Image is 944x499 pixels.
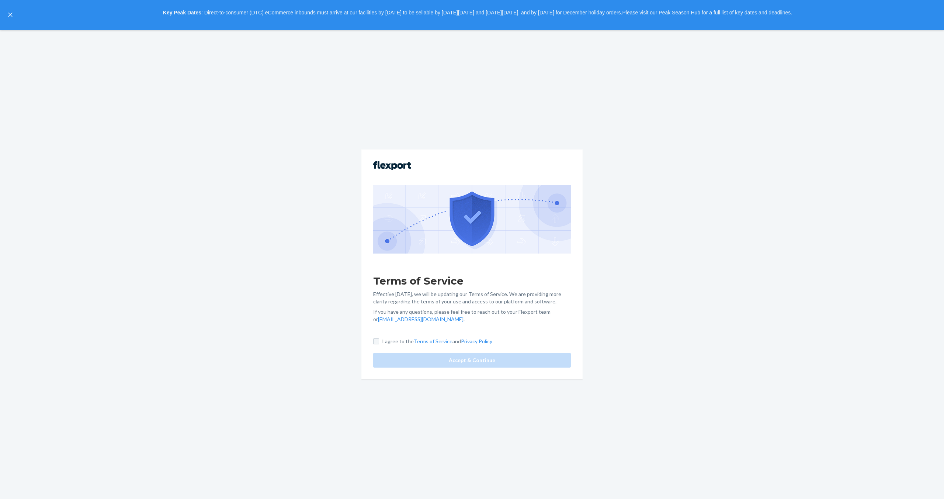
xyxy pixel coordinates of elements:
img: Flexport logo [373,161,411,170]
p: If you have any questions, please feel free to reach out to your Flexport team or . [373,308,571,323]
p: I agree to the and [382,338,492,345]
strong: Key Peak Dates [163,10,201,16]
a: Privacy Policy [461,338,492,344]
p: Effective [DATE], we will be updating our Terms of Service. We are providing more clarity regardi... [373,290,571,305]
img: GDPR Compliance [373,185,571,254]
p: : Direct-to-consumer (DTC) eCommerce inbounds must arrive at our facilities by [DATE] to be sella... [18,7,937,19]
h1: Terms of Service [373,274,571,288]
button: Accept & Continue [373,353,571,368]
a: Please visit our Peak Season Hub for a full list of key dates and deadlines. [622,10,792,16]
button: close, [7,11,14,18]
a: [EMAIL_ADDRESS][DOMAIN_NAME] [378,316,464,322]
a: Terms of Service [414,338,452,344]
input: I agree to theTerms of ServiceandPrivacy Policy [373,338,379,344]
